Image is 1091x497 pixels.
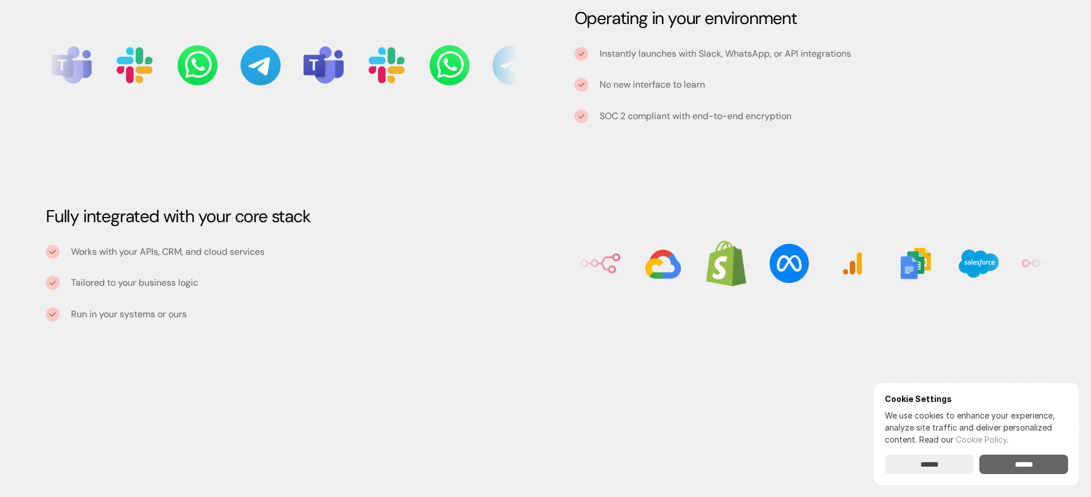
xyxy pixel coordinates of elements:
[885,394,1068,404] h6: Cookie Settings
[46,205,517,228] h3: Fully integrated with your core stack
[578,81,585,88] img: tick icon
[919,435,1009,444] span: Read our .
[71,246,517,258] p: Works with your APIs, CRM, and cloud services
[600,48,1046,60] p: Instantly launches with Slack, WhatsApp, or API integrations
[578,50,585,57] img: tick icon
[956,435,1007,444] a: Cookie Policy
[885,409,1068,445] p: We use cookies to enhance your experience, analyze site traffic and deliver personalized content.
[71,307,187,322] p: Run in your systems or ours
[600,78,1046,91] p: No new interface to learn
[578,113,585,120] img: tick icon
[49,311,56,318] img: tick icon
[49,279,56,286] img: tick icon
[49,249,56,255] img: tick icon
[71,277,517,289] p: Tailored to your business logic
[600,109,791,124] p: SOC 2 compliant with end-to-end encryption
